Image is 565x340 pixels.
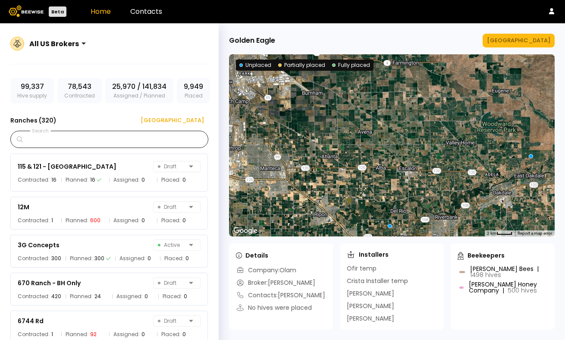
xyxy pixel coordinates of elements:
div: 300 [94,254,104,263]
span: 78,543 [68,82,91,92]
div: Beta [49,6,66,17]
img: Google [231,225,260,236]
span: Assigned: [119,254,146,263]
div: 0 [141,176,145,184]
span: Contracted: [18,216,50,225]
button: [GEOGRAPHIC_DATA] [483,34,555,47]
div: 0 [141,330,145,339]
span: Contracted: [18,254,50,263]
div: 300 [51,254,61,263]
button: [GEOGRAPHIC_DATA] [130,113,208,127]
span: Draft [158,161,185,172]
div: [PERSON_NAME] Honey Company [469,281,546,293]
div: [PERSON_NAME] Bees [470,266,546,278]
span: Draft [158,316,185,326]
div: 0 [182,330,186,339]
div: Fully placed [332,61,370,69]
div: 0 [185,254,189,263]
div: 670 Ranch - BH Only [18,278,81,288]
span: 99,337 [21,82,44,92]
div: 0 [182,176,186,184]
div: All US Brokers [29,38,79,49]
span: Contracted: [18,330,50,339]
span: Assigned: [116,292,143,301]
div: 92 [90,330,97,339]
div: [GEOGRAPHIC_DATA] [135,116,204,125]
div: | [502,286,504,295]
div: 1 [51,216,53,225]
a: Report a map error [518,231,552,236]
div: Crista Installer temp [347,277,408,286]
div: Partially placed [278,61,325,69]
div: Details [236,251,268,260]
span: Draft [158,202,185,212]
div: Placed [177,78,210,103]
div: [PERSON_NAME] [347,289,394,298]
span: 9,949 [184,82,203,92]
span: 25,970 / 141,834 [112,82,166,92]
span: Draft [158,278,185,288]
span: Placed: [161,176,181,184]
img: Beewise logo [9,6,44,17]
div: 115 & 121 - [GEOGRAPHIC_DATA] [18,161,116,172]
div: Hive supply [10,78,54,103]
div: 600 [90,216,100,225]
span: Planned: [66,216,88,225]
div: No hives were placed [236,303,312,312]
div: 16 [51,176,56,184]
div: 0 [141,216,145,225]
span: Placed: [163,292,182,301]
span: 2 km [487,231,496,236]
span: Contracted: [18,176,50,184]
span: Placed: [164,254,184,263]
div: [GEOGRAPHIC_DATA] [487,36,550,45]
div: Contracted [57,78,102,103]
h3: Ranches ( 320 ) [10,114,56,126]
a: Open this area in Google Maps (opens a new window) [231,225,260,236]
span: Assigned: [113,216,140,225]
span: Assigned: [113,176,140,184]
div: 0 [182,216,186,225]
div: Assigned / Planned [105,78,173,103]
div: 0 [144,292,148,301]
div: Ofir temp [347,264,377,273]
div: Beekeepers [458,251,505,260]
div: [PERSON_NAME] [347,302,394,311]
a: Home [91,6,111,16]
div: 0 [148,254,151,263]
span: Planned: [70,254,93,263]
div: 12M [18,202,29,212]
div: 1 [51,330,53,339]
span: Placed: [161,330,181,339]
div: [PERSON_NAME] [347,314,394,323]
span: Placed: [161,216,181,225]
div: Broker: [PERSON_NAME] [236,278,315,287]
span: Contracted: [18,292,50,301]
button: Map Scale: 2 km per 33 pixels [484,230,515,236]
span: 1498 hives [470,271,501,279]
div: 16 [90,176,95,184]
div: 24 [94,292,101,301]
span: Active [158,240,185,250]
div: Installers [347,250,389,259]
span: Assigned: [113,330,140,339]
div: 420 [51,292,61,301]
div: 0 [184,292,187,301]
span: Planned: [66,330,88,339]
span: 500 hives [508,286,537,295]
div: 3G Concepts [18,240,60,250]
div: Contacts: [PERSON_NAME] [236,291,325,300]
div: Company: Olam [236,266,296,275]
div: 6744 Rd [18,316,44,326]
a: Contacts [130,6,162,16]
div: | [537,264,539,273]
div: Golden Eagle [229,35,275,46]
div: Unplaced [239,61,271,69]
span: Planned: [70,292,93,301]
span: Planned: [66,176,88,184]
